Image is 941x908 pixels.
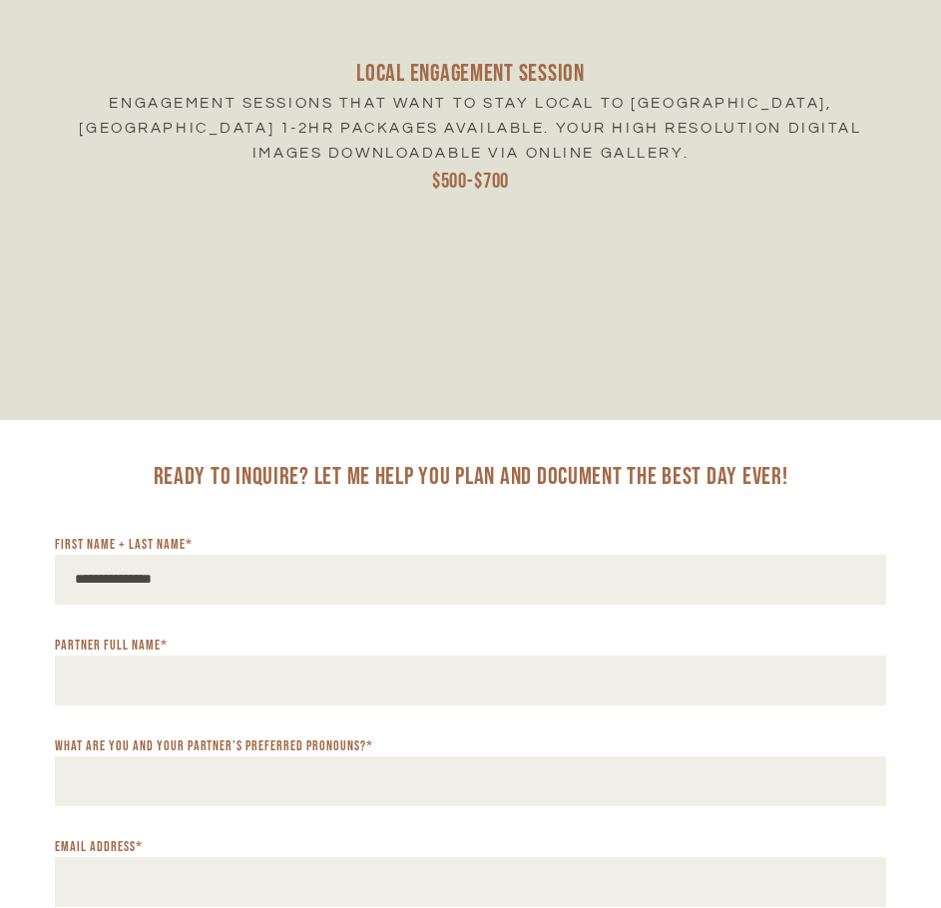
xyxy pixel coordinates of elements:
[55,637,168,655] label: Partner Full Name
[55,838,143,856] label: Email address
[432,169,510,194] span: $500-$700
[55,460,886,494] h2: Ready to Inquire? Let me help you plan and document the best day ever!
[79,96,867,162] span: Engagement sessions that want to stay local to [GEOGRAPHIC_DATA], [GEOGRAPHIC_DATA] 1-2HR PACKAGE...
[55,737,373,755] label: What are you and your partner's preferred pronouns?
[55,536,193,554] label: First Name + Last Name
[356,59,584,88] span: Local Engagement Session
